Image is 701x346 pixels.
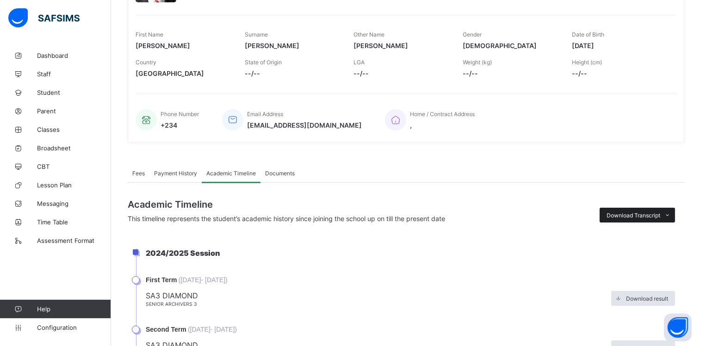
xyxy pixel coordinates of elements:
[463,69,558,77] span: --/--
[245,59,282,66] span: State of Origin
[572,69,667,77] span: --/--
[37,89,111,96] span: Student
[206,170,256,177] span: Academic Timeline
[245,69,340,77] span: --/--
[161,111,199,117] span: Phone Number
[132,170,145,177] span: Fees
[245,42,340,49] span: [PERSON_NAME]
[37,144,111,152] span: Broadsheet
[572,42,667,49] span: [DATE]
[247,111,283,117] span: Email Address
[37,237,111,244] span: Assessment Format
[463,59,492,66] span: Weight (kg)
[136,59,156,66] span: Country
[136,69,231,77] span: [GEOGRAPHIC_DATA]
[128,215,445,222] span: This timeline represents the student’s academic history since joining the school up on till the p...
[154,170,197,177] span: Payment History
[37,218,111,226] span: Time Table
[37,52,111,59] span: Dashboard
[410,111,475,117] span: Home / Contract Address
[37,107,111,115] span: Parent
[354,69,449,77] span: --/--
[463,42,558,49] span: [DEMOGRAPHIC_DATA]
[128,199,595,210] span: Academic Timeline
[37,324,111,331] span: Configuration
[179,276,228,284] span: ( [DATE] - [DATE] )
[37,163,111,170] span: CBT
[37,126,111,133] span: Classes
[664,314,692,341] button: Open asap
[354,31,385,38] span: Other Name
[146,301,197,307] span: SENIOR ARCHIVERS 3
[146,291,607,300] span: SA3 DIAMOND
[572,31,604,38] span: Date of Birth
[247,121,362,129] span: [EMAIL_ADDRESS][DOMAIN_NAME]
[626,295,668,302] span: Download result
[37,305,111,313] span: Help
[146,326,186,333] span: Second Term
[37,200,111,207] span: Messaging
[161,121,199,129] span: +234
[410,121,475,129] span: ,
[607,212,660,219] span: Download Transcript
[8,8,80,28] img: safsims
[572,59,602,66] span: Height (cm)
[354,42,449,49] span: [PERSON_NAME]
[136,31,163,38] span: First Name
[245,31,268,38] span: Surname
[37,181,111,189] span: Lesson Plan
[463,31,482,38] span: Gender
[146,276,177,284] span: First Term
[136,42,231,49] span: [PERSON_NAME]
[188,326,237,333] span: ( [DATE] - [DATE] )
[37,70,111,78] span: Staff
[265,170,295,177] span: Documents
[146,248,220,258] span: 2024/2025 Session
[354,59,365,66] span: LGA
